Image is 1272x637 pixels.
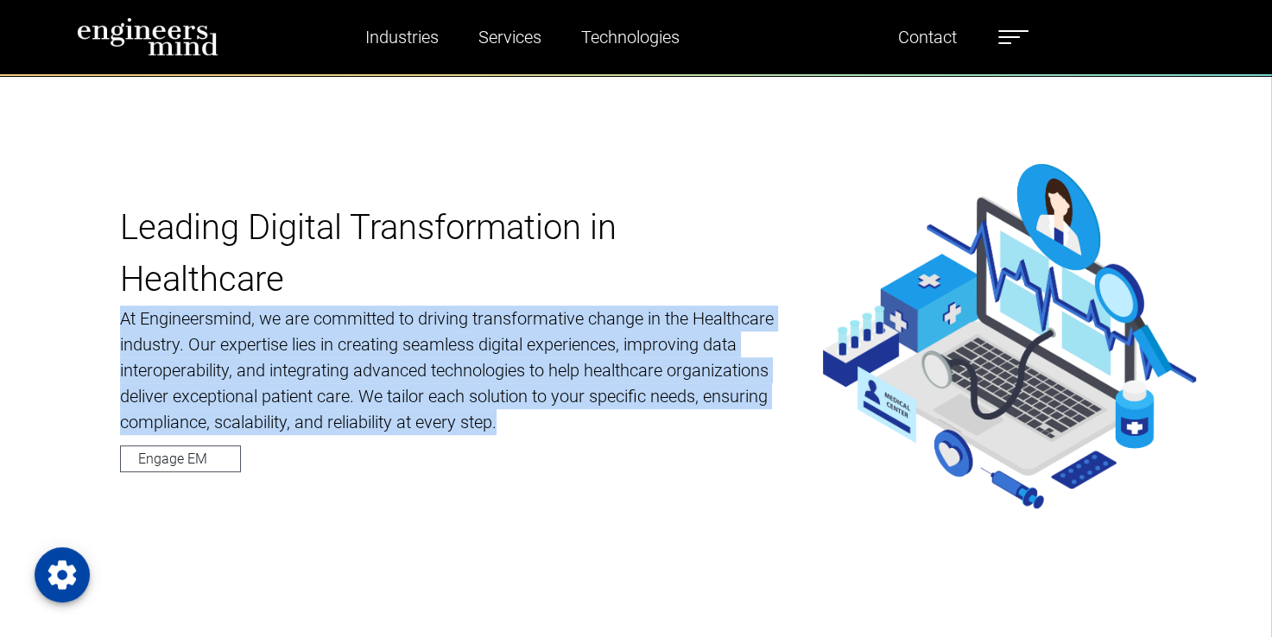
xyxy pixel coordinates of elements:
[120,306,780,435] p: At Engineersmind, we are committed to driving transformative change in the Healthcare industry. O...
[891,17,964,57] a: Contact
[77,17,219,56] img: logo
[120,445,241,472] a: Engage EM
[574,17,687,57] a: Technologies
[120,202,780,306] p: Leading Digital Transformation in Healthcare
[823,164,1196,508] img: img
[471,17,548,57] a: Services
[358,17,446,57] a: Industries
